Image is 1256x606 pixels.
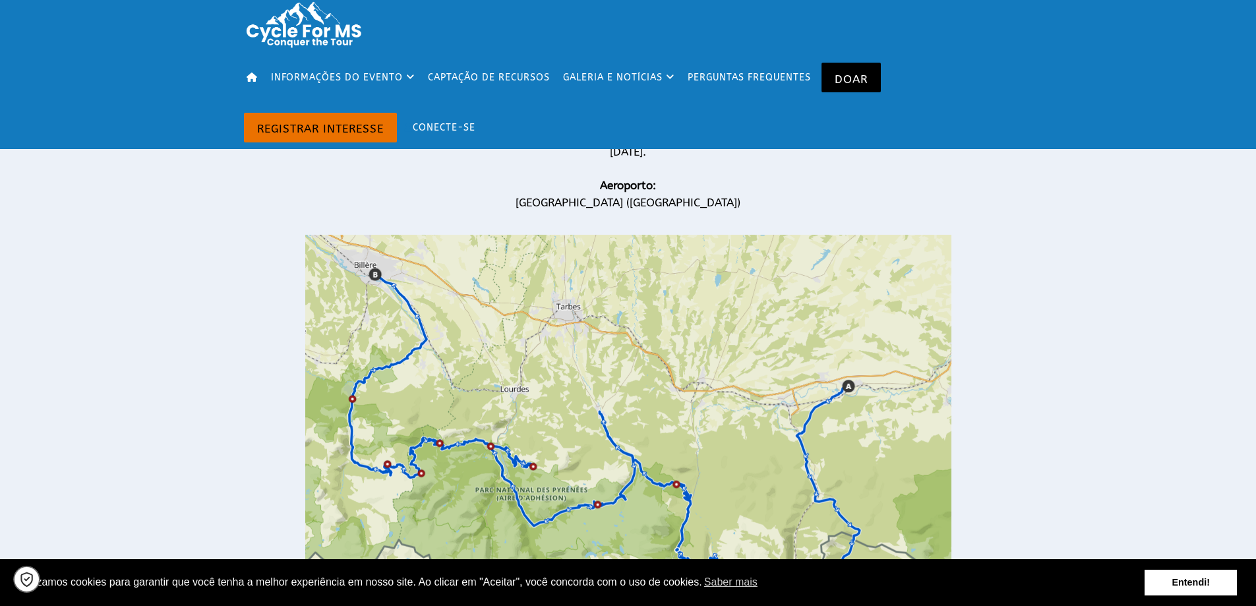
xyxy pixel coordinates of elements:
a: Registrar interesse [244,113,397,142]
font: [GEOGRAPHIC_DATA] ([GEOGRAPHIC_DATA]) [516,196,740,209]
a: Conecte-se [400,106,481,150]
font: Entendi! [1172,577,1210,588]
font: Utilizamos cookies para garantir que você tenha a melhor experiência em nosso site. Ao clicar em ... [19,576,702,588]
a: Configurações de cookies [13,566,40,593]
a: saiba mais sobre cookies [702,572,760,592]
a: Perguntas frequentes [684,49,816,106]
a: Captação de recursos [424,49,555,106]
a: Galeria e notícias [559,49,680,106]
font: [DATE]. [610,145,646,158]
font: Registrar interesse [257,122,384,135]
font: Saber mais [704,576,758,588]
font: Conecte-se [413,122,475,133]
font: Aeroporto: [600,179,656,192]
font: Doar [835,73,868,86]
a: dispensar mensagem de cookie [1145,570,1237,596]
font: Perguntas frequentes [688,72,811,83]
font: Galeria e notícias [563,72,663,83]
font: Captação de recursos [428,72,550,83]
a: Informações do evento [267,49,420,106]
font: Informações do evento [271,72,403,83]
a: Doar [822,63,881,92]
